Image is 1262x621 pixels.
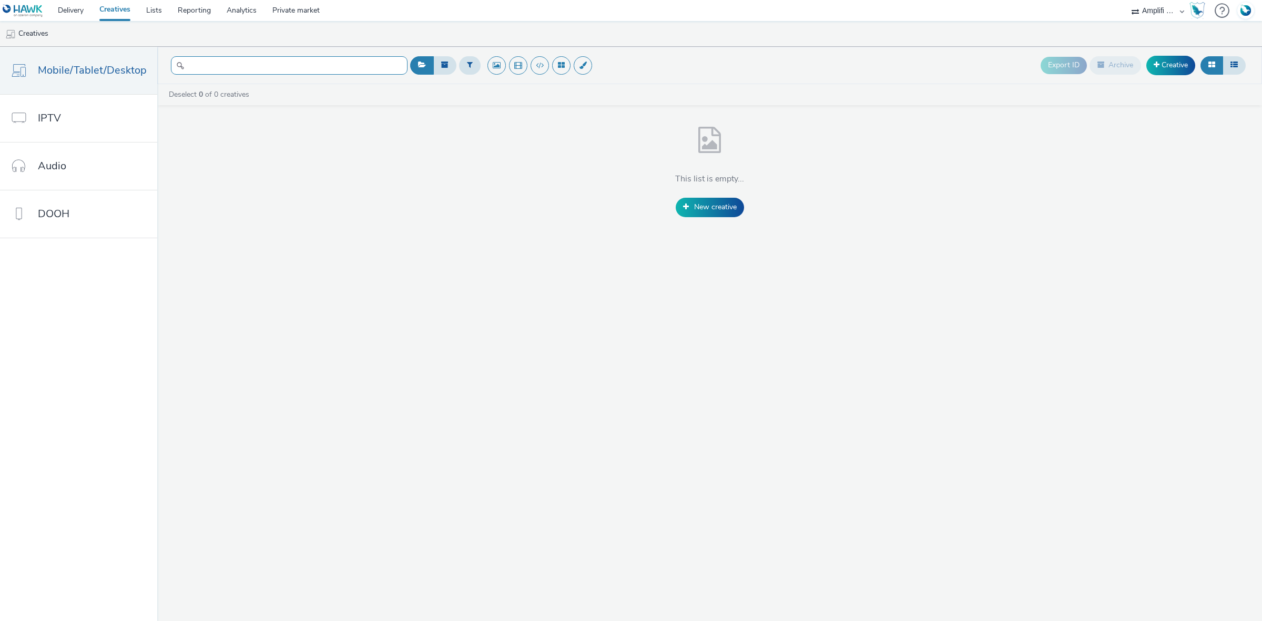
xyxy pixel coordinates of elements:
h4: This list is empty... [675,174,744,185]
span: New creative [694,202,737,212]
span: IPTV [38,110,61,126]
img: undefined Logo [3,4,43,17]
img: Account FR [1238,3,1254,18]
span: Mobile/Tablet/Desktop [38,63,147,78]
a: Deselect of 0 creatives [168,89,253,99]
strong: 0 [199,89,203,99]
button: Export ID [1041,57,1087,74]
button: Grid [1200,56,1223,74]
span: DOOH [38,206,69,221]
span: Audio [38,158,66,174]
a: Creative [1146,56,1195,75]
a: New creative [676,198,744,217]
img: mobile [5,29,16,39]
a: Hawk Academy [1189,2,1209,19]
input: Search... [171,56,408,75]
button: Table [1223,56,1246,74]
button: Archive [1090,56,1141,74]
img: Hawk Academy [1189,2,1205,19]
